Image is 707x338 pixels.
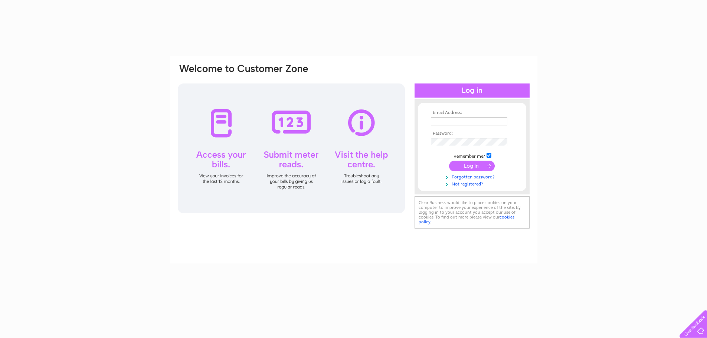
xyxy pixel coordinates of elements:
div: Clear Business would like to place cookies on your computer to improve your experience of the sit... [415,196,530,229]
td: Remember me? [429,152,515,159]
th: Password: [429,131,515,136]
a: cookies policy [419,214,514,224]
input: Submit [449,161,495,171]
a: Forgotten password? [431,173,515,180]
th: Email Address: [429,110,515,115]
a: Not registered? [431,180,515,187]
